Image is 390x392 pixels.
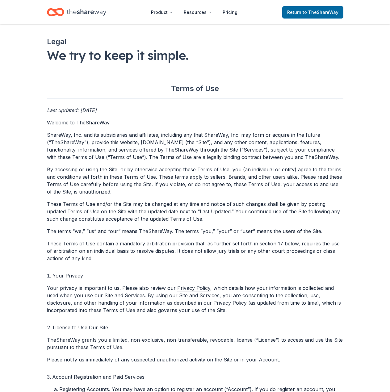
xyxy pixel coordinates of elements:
h1: Legal [47,37,343,47]
a: Home [47,5,106,19]
li: Account Registration and Paid Services [47,373,343,381]
button: Product [146,6,178,19]
p: Welcome to TheShareWay [47,119,343,126]
a: Privacy Policy [177,285,210,291]
div: We try to keep it simple. [47,47,343,64]
a: Returnto TheShareWay [282,6,343,19]
nav: Main [146,5,242,19]
p: TheShareWay grants you a limited, non-exclusive, non-transferable, revocable, license (“License”)... [47,336,343,351]
button: Resources [179,6,216,19]
span: to TheShareWay [303,10,338,15]
p: ShareWay, Inc. and its subsidiaries and affiliates, including any that ShareWay, Inc. may form or... [47,131,343,161]
a: Pricing [218,6,242,19]
h2: Terms of Use [47,84,343,99]
p: These Terms of Use and/or the Site may be changed at any time and notice of such changes shall be... [47,200,343,223]
p: By accessing or using the Site, or by otherwise accepting these Terms of Use, you (an individual ... [47,166,343,195]
p: These Terms of Use contain a mandatory arbitration provision that, as further set forth in sectio... [47,240,343,262]
p: Please notify us immediately of any suspected unauthorized activity on the Site or in your Account. [47,356,343,363]
span: Return [287,9,338,16]
p: The terms “we,” “us” and “our” means TheShareWay. The terms “you,” “your” or “user” means the use... [47,227,343,235]
em: Last updated: [DATE] [47,107,97,113]
li: License to Use Our Site [47,324,343,331]
li: Your Privacy [47,272,343,279]
p: Your privacy is important to us. Please also review our , which details how your information is c... [47,284,343,314]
